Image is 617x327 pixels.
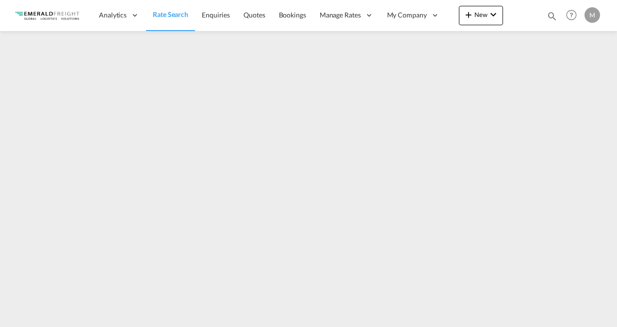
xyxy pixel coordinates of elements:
[244,11,265,19] span: Quotes
[279,11,306,19] span: Bookings
[387,10,427,20] span: My Company
[202,11,230,19] span: Enquiries
[547,11,557,25] div: icon-magnify
[459,6,503,25] button: icon-plus 400-fgNewicon-chevron-down
[547,11,557,21] md-icon: icon-magnify
[153,10,188,18] span: Rate Search
[563,7,585,24] div: Help
[320,10,361,20] span: Manage Rates
[585,7,600,23] div: M
[15,4,80,26] img: c4318bc049f311eda2ff698fe6a37287.png
[563,7,580,23] span: Help
[463,11,499,18] span: New
[99,10,127,20] span: Analytics
[463,9,474,20] md-icon: icon-plus 400-fg
[487,9,499,20] md-icon: icon-chevron-down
